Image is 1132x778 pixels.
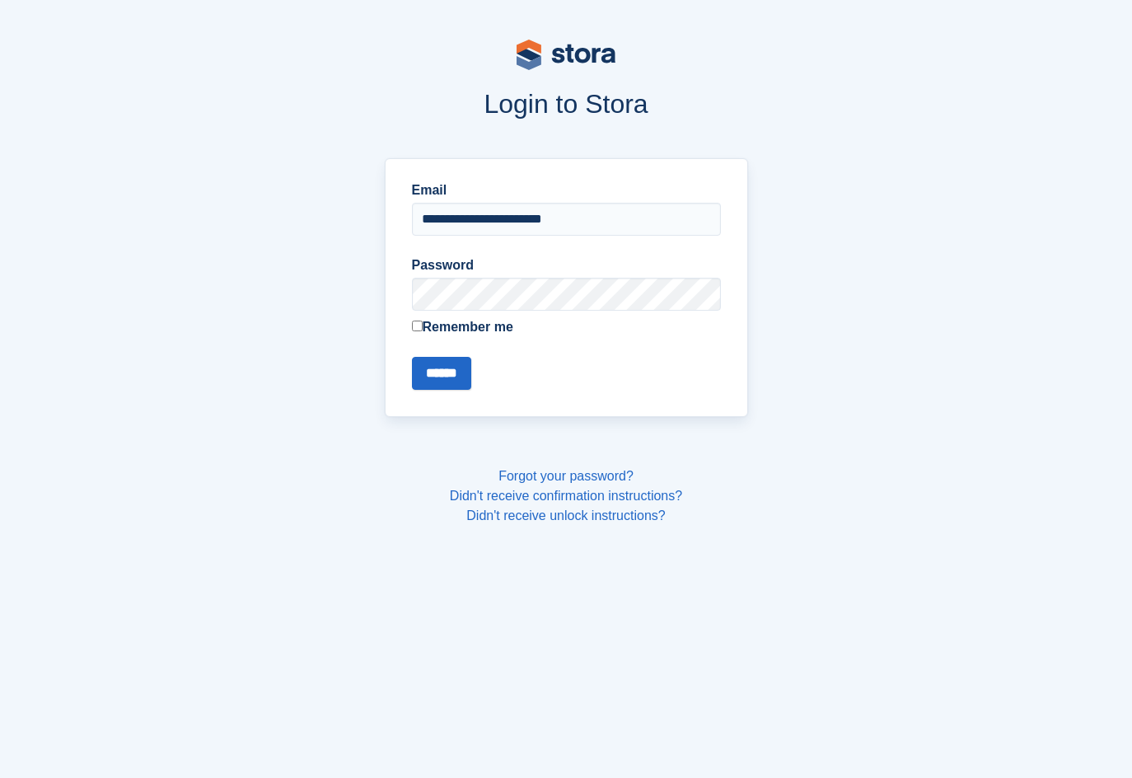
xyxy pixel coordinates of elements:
[412,317,721,337] label: Remember me
[466,509,665,523] a: Didn't receive unlock instructions?
[412,180,721,200] label: Email
[412,255,721,275] label: Password
[498,469,634,483] a: Forgot your password?
[412,321,423,331] input: Remember me
[116,89,1016,119] h1: Login to Stora
[517,40,615,70] img: stora-logo-53a41332b3708ae10de48c4981b4e9114cc0af31d8433b30ea865607fb682f29.svg
[450,489,682,503] a: Didn't receive confirmation instructions?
